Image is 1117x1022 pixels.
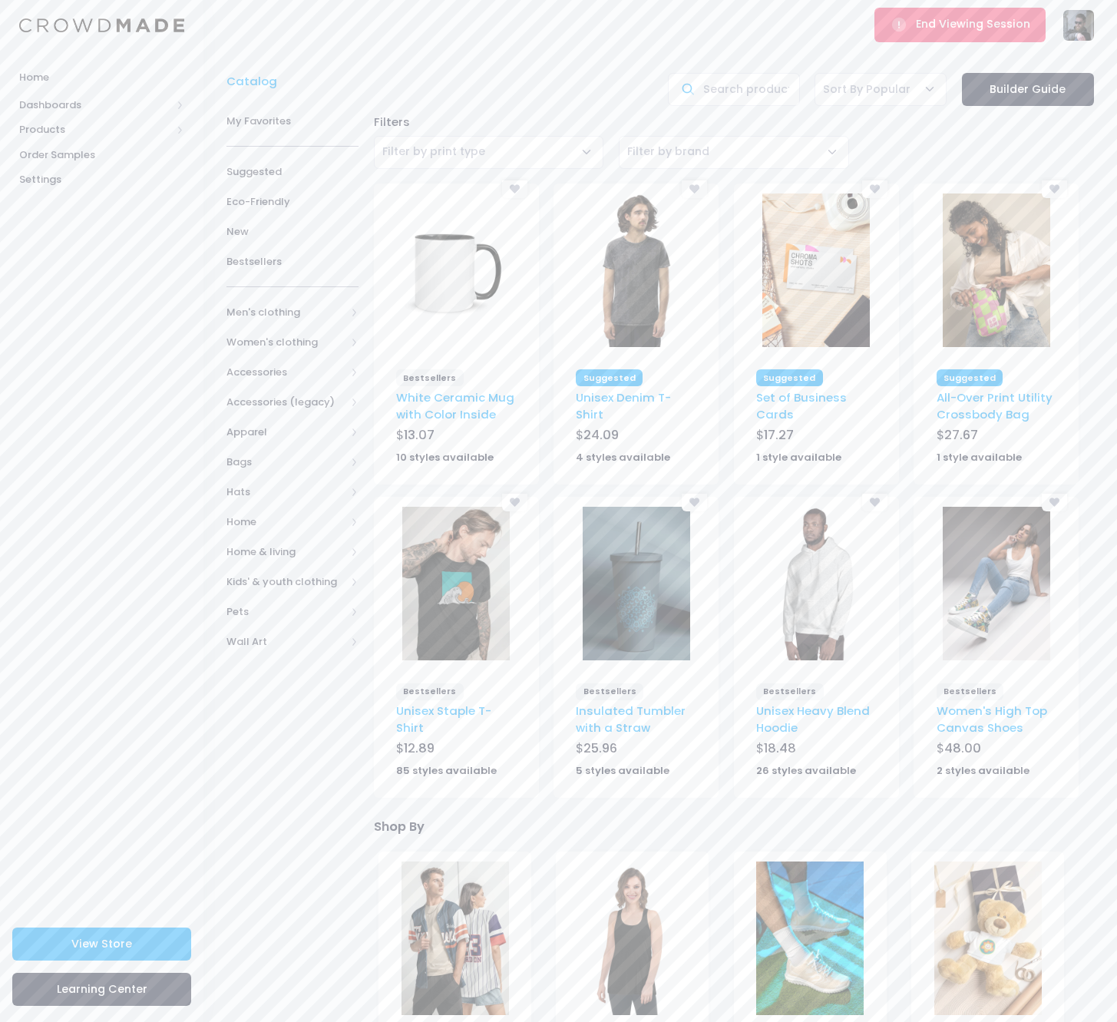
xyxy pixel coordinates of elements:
a: Bestsellers [226,246,359,276]
span: Eco-Friendly [226,194,359,210]
span: Bestsellers [226,254,359,270]
span: Wall Art [226,634,345,650]
div: Shop By [374,811,1079,837]
a: Suggested [226,157,359,187]
span: Dashboards [19,98,171,113]
div: $ [576,739,696,761]
span: Filter by brand [627,144,709,159]
span: 13.07 [404,426,435,444]
div: Filters [366,114,1102,131]
span: Suggested [937,369,1003,386]
a: My Favorites [226,106,359,136]
span: Men's clothing [226,305,345,320]
span: 48.00 [944,739,981,757]
a: Unisex Staple T-Shirt [396,703,491,736]
a: Set of Business Cards [756,389,847,422]
a: White Ceramic Mug with Color Inside [396,389,514,422]
span: New [226,224,359,240]
a: All-Over Print Utility Crossbody Bag [937,389,1053,422]
a: Women's High Top Canvas Shoes [937,703,1047,736]
span: Filter by print type [382,144,485,160]
a: Unisex Heavy Blend Hoodie [756,703,870,736]
strong: 85 styles available [396,763,497,778]
a: Catalog [226,73,285,90]
strong: 26 styles available [756,763,856,778]
span: Kids' & youth clothing [226,574,345,590]
a: Unisex Denim T-Shirt [576,389,671,422]
span: Bags [226,455,345,470]
button: End Viewing Session [874,8,1046,41]
span: 24.09 [583,426,619,444]
span: Bestsellers [396,683,464,700]
div: $ [937,739,1057,761]
strong: 4 styles available [576,450,670,465]
span: End Viewing Session [916,16,1030,31]
span: Bestsellers [756,683,824,700]
div: $ [937,426,1057,448]
span: My Favorites [226,114,359,129]
span: Sort By Popular [823,81,910,98]
strong: 2 styles available [937,763,1029,778]
span: Suggested [756,369,823,386]
img: Logo [19,18,184,33]
span: Home & living [226,544,345,560]
div: $ [756,426,877,448]
span: Filter by print type [374,136,604,169]
span: 25.96 [583,739,617,757]
input: Search products [668,73,800,106]
span: Sort By Popular [815,73,947,106]
span: Products [19,122,171,137]
span: Suggested [226,164,359,180]
span: 12.89 [404,739,435,757]
span: Filter by brand [627,144,709,160]
span: Settings [19,172,184,187]
a: New [226,217,359,246]
div: $ [396,739,517,761]
span: Bestsellers [396,369,464,386]
a: View Store [12,928,191,961]
span: 17.27 [764,426,794,444]
div: $ [756,739,877,761]
span: Filter by brand [619,136,849,169]
span: Accessories [226,365,345,380]
span: 18.48 [764,739,796,757]
span: View Store [71,936,132,951]
strong: 10 styles available [396,450,494,465]
div: $ [576,426,696,448]
img: User [1063,10,1094,41]
span: Hats [226,485,345,500]
span: Order Samples [19,147,184,163]
span: Filter by print type [382,144,485,159]
strong: 5 styles available [576,763,669,778]
div: $ [396,426,517,448]
span: Home [226,514,345,530]
span: Pets [226,604,345,620]
span: Apparel [226,425,345,440]
span: Women's clothing [226,335,345,350]
a: Learning Center [12,973,191,1006]
span: Learning Center [57,981,147,997]
span: Home [19,70,184,85]
span: Suggested [576,369,643,386]
span: Accessories (legacy) [226,395,345,410]
a: Insulated Tumbler with a Straw [576,703,686,736]
span: Bestsellers [576,683,643,700]
a: Eco-Friendly [226,187,359,217]
span: 27.67 [944,426,978,444]
strong: 1 style available [756,450,841,465]
a: Builder Guide [962,73,1094,106]
span: Bestsellers [937,683,1004,700]
strong: 1 style available [937,450,1022,465]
